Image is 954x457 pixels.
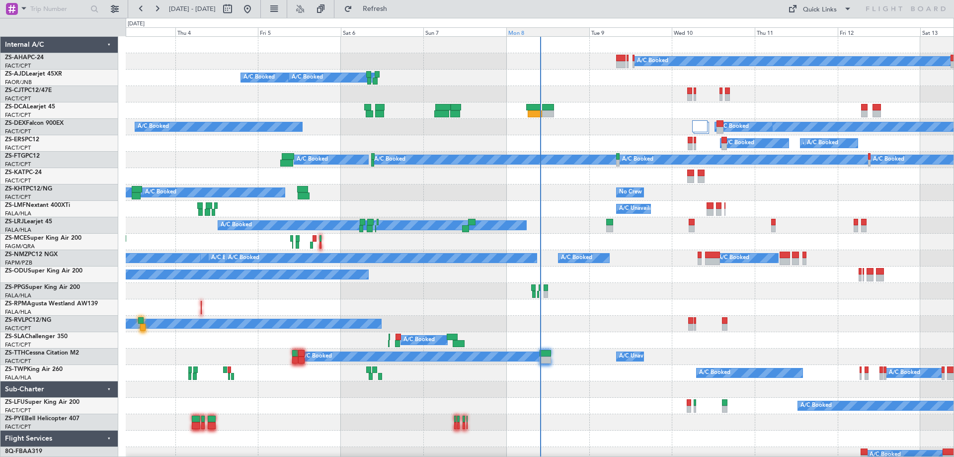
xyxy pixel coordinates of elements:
a: FACT/CPT [5,144,31,152]
span: ZS-TTH [5,350,25,356]
div: A/C Booked [403,333,435,348]
div: A/C Booked [301,349,332,364]
span: ZS-PPG [5,284,25,290]
a: ZS-PYEBell Helicopter 407 [5,416,79,422]
div: Wed 10 [672,27,755,36]
a: ZS-LRJLearjet 45 [5,219,52,225]
span: ZS-RVL [5,317,25,323]
div: A/C Booked [228,251,259,266]
div: A/C Unavailable [619,201,660,216]
div: Thu 4 [175,27,258,36]
div: A/C Booked [622,152,653,167]
div: Tue 9 [589,27,672,36]
a: FAPM/PZB [5,259,32,267]
div: A/C Booked [374,152,405,167]
span: ZS-PYE [5,416,25,422]
a: ZS-ODUSuper King Air 200 [5,268,82,274]
div: A/C Booked [889,366,920,380]
a: FAOR/JNB [5,79,32,86]
button: Quick Links [783,1,857,17]
a: FACT/CPT [5,358,31,365]
span: ZS-LRJ [5,219,24,225]
span: ZS-DEX [5,120,26,126]
span: ZS-DCA [5,104,27,110]
div: A/C Booked [243,70,275,85]
a: FALA/HLA [5,292,31,299]
span: ZS-MCE [5,235,27,241]
span: ZS-LMF [5,202,26,208]
a: ZS-MCESuper King Air 200 [5,235,81,241]
a: ZS-KATPC-24 [5,170,42,176]
a: FALA/HLA [5,308,31,316]
a: ZS-KHTPC12/NG [5,186,52,192]
a: ZS-AJDLearjet 45XR [5,71,62,77]
a: FALA/HLA [5,210,31,217]
a: ZS-CJTPC12/47E [5,88,52,93]
a: ZS-LMFNextant 400XTi [5,202,70,208]
a: 8Q-FBAA319 [5,449,42,455]
a: ZS-AHAPC-24 [5,55,44,61]
div: A/C Booked [800,398,832,413]
a: ZS-LFUSuper King Air 200 [5,399,79,405]
div: A/C Booked [723,136,754,151]
a: FACT/CPT [5,111,31,119]
div: A/C Booked [221,218,252,233]
a: ZS-DEXFalcon 900EX [5,120,64,126]
span: [DATE] - [DATE] [169,4,216,13]
div: No Crew [619,185,642,200]
a: FACT/CPT [5,161,31,168]
div: Thu 11 [755,27,838,36]
div: Sun 7 [423,27,506,36]
span: Refresh [354,5,396,12]
a: ZS-NMZPC12 NGX [5,252,58,258]
a: ZS-SLAChallenger 350 [5,334,68,340]
a: ZS-FTGPC12 [5,153,40,159]
a: FACT/CPT [5,62,31,70]
a: FACT/CPT [5,407,31,414]
div: A/C Booked [717,119,749,134]
div: A/C Booked [297,152,328,167]
span: ZS-FTG [5,153,25,159]
a: FACT/CPT [5,95,31,102]
a: ZS-RVLPC12/NG [5,317,51,323]
div: A/C Booked [292,70,323,85]
a: FACT/CPT [5,177,31,184]
span: ZS-AHA [5,55,27,61]
span: ZS-SLA [5,334,25,340]
span: ZS-KAT [5,170,25,176]
div: Sat 6 [341,27,424,36]
span: ZS-KHT [5,186,26,192]
a: ZS-TTHCessna Citation M2 [5,350,79,356]
span: ZS-ODU [5,268,28,274]
div: Fri 5 [258,27,341,36]
a: FACT/CPT [5,423,31,431]
div: A/C Booked [803,136,834,151]
div: A/C Booked [138,119,169,134]
span: ZS-LFU [5,399,25,405]
span: ZS-TWP [5,366,27,372]
a: FALA/HLA [5,226,31,234]
a: FACT/CPT [5,193,31,201]
span: ZS-RPM [5,301,27,307]
a: ZS-TWPKing Air 260 [5,366,63,372]
div: A/C Booked [699,366,730,380]
span: ZS-NMZ [5,252,28,258]
div: Mon 8 [506,27,589,36]
span: ZS-CJT [5,88,24,93]
a: ZS-PPGSuper King Air 200 [5,284,80,290]
input: Trip Number [30,1,87,16]
div: A/C Booked [807,136,838,151]
div: Wed 3 [92,27,175,36]
a: FAGM/QRA [5,243,35,250]
div: Fri 12 [838,27,921,36]
span: 8Q-FBA [5,449,27,455]
a: ZS-RPMAgusta Westland AW139 [5,301,98,307]
div: A/C Booked [561,251,592,266]
div: A/C Booked [637,54,668,69]
div: A/C Unavailable [619,349,660,364]
div: A/C Booked [211,251,242,266]
a: FACT/CPT [5,325,31,332]
span: ZS-ERS [5,137,25,143]
div: [DATE] [128,20,145,28]
span: ZS-AJD [5,71,26,77]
